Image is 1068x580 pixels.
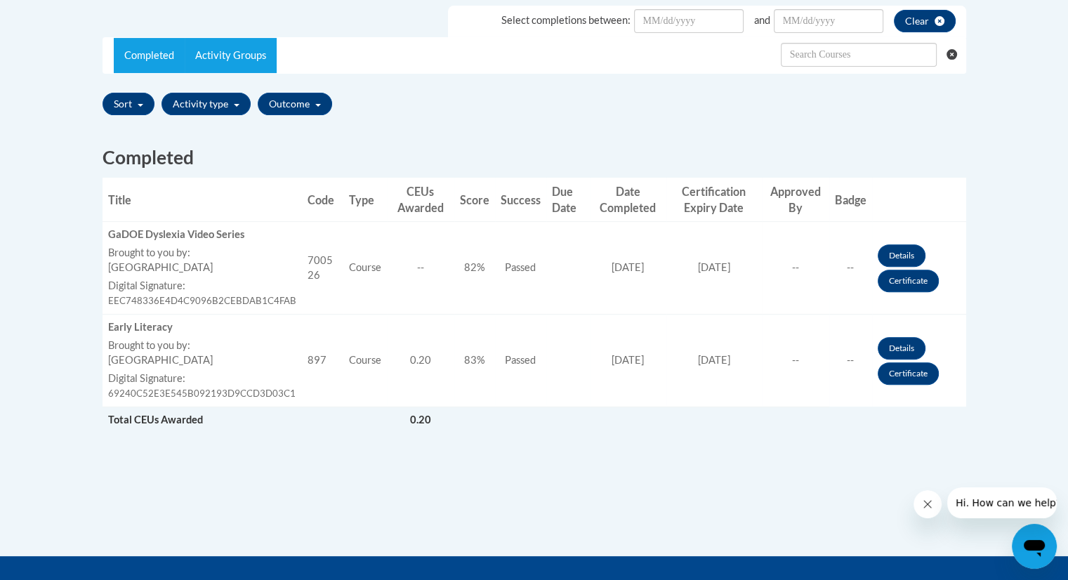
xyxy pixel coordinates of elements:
input: Date Input [634,9,744,33]
button: Sort [103,93,154,115]
iframe: Message from company [947,487,1057,518]
td: -- [829,315,872,407]
th: Badge [829,178,872,222]
a: Details button [878,244,925,267]
th: Certification Expiry Date [666,178,762,222]
td: Actions [762,407,829,433]
div: GaDOE Dyslexia Video Series [108,228,296,242]
span: 69240C52E3E545B092193D9CCD3D03C1 [108,388,296,399]
div: Early Literacy [108,320,296,335]
span: Hi. How can we help? [8,10,114,21]
span: [DATE] [612,261,644,273]
td: Passed [495,315,546,407]
span: [GEOGRAPHIC_DATA] [108,261,213,273]
th: Title [103,178,302,222]
input: Date Input [774,9,883,33]
span: Total CEUs Awarded [108,414,203,426]
button: clear [894,10,956,32]
th: Success [495,178,546,222]
span: [DATE] [612,354,644,366]
button: Activity type [161,93,251,115]
h2: Completed [103,145,966,171]
div: -- [393,261,449,275]
span: [DATE] [698,354,730,366]
a: Details button [878,337,925,360]
td: 700526 [302,222,343,315]
span: Select completions between: [501,14,631,26]
td: 0.20 [387,407,454,433]
th: Date Completed [590,178,666,222]
th: Actions [872,178,966,222]
label: Brought to you by: [108,338,296,353]
td: -- [829,222,872,315]
iframe: Button to launch messaging window [1012,524,1057,569]
th: Type [343,178,387,222]
th: Approved By [762,178,829,222]
th: CEUs Awarded [387,178,454,222]
td: Actions [872,222,966,315]
button: Outcome [258,93,332,115]
label: Brought to you by: [108,246,296,261]
td: -- [762,222,829,315]
td: Course [343,315,387,407]
td: Actions [872,315,966,407]
td: -- [762,315,829,407]
th: Code [302,178,343,222]
span: 83% [464,354,485,366]
a: Certificate [878,362,939,385]
th: Due Date [546,178,590,222]
iframe: Close message [914,490,942,518]
input: Search Withdrawn Transcripts [781,43,937,67]
a: Activity Groups [185,38,277,73]
span: [GEOGRAPHIC_DATA] [108,354,213,366]
label: Digital Signature: [108,371,296,386]
td: 897 [302,315,343,407]
button: Clear searching [947,38,965,72]
span: and [754,14,770,26]
td: Course [343,222,387,315]
div: 0.20 [393,353,449,368]
span: EEC748336E4D4C9096B2CEBDAB1C4FAB [108,295,296,306]
label: Digital Signature: [108,279,296,294]
td: Passed [495,222,546,315]
a: Completed [114,38,185,73]
span: [DATE] [698,261,730,273]
th: Score [454,178,495,222]
a: Certificate [878,270,939,292]
span: 82% [464,261,485,273]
